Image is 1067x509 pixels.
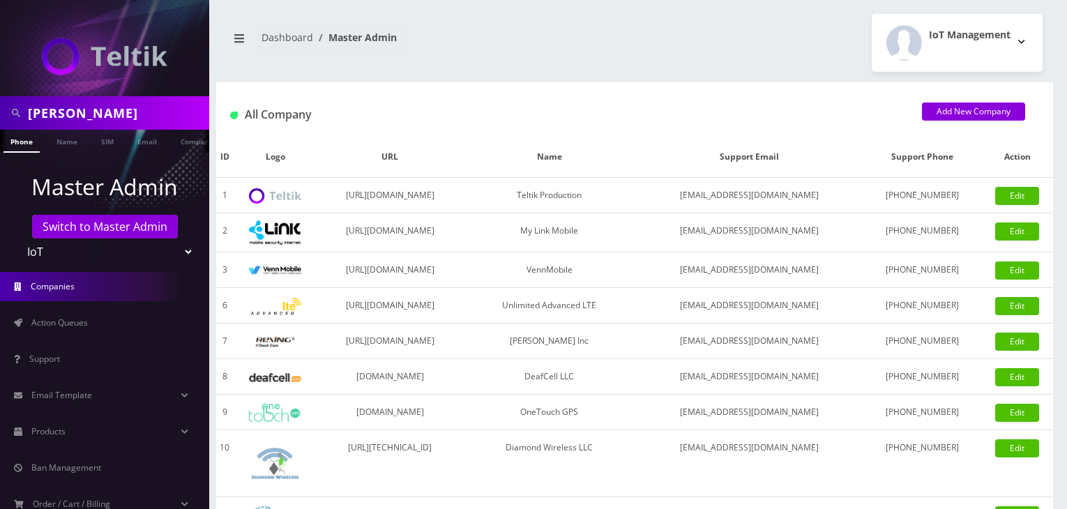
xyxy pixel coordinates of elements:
[318,178,462,213] td: [URL][DOMAIN_NAME]
[462,213,637,252] td: My Link Mobile
[995,368,1039,386] a: Edit
[929,29,1011,41] h2: IoT Management
[32,215,178,238] a: Switch to Master Admin
[50,130,84,151] a: Name
[31,462,101,473] span: Ban Management
[637,288,863,324] td: [EMAIL_ADDRESS][DOMAIN_NAME]
[462,288,637,324] td: Unlimited Advanced LTE
[233,137,318,178] th: Logo
[262,31,313,44] a: Dashboard
[42,38,167,75] img: IoT
[462,178,637,213] td: Teltik Production
[230,108,901,121] h1: All Company
[216,137,233,178] th: ID
[31,389,92,401] span: Email Template
[863,430,982,497] td: [PHONE_NUMBER]
[863,252,982,288] td: [PHONE_NUMBER]
[637,359,863,395] td: [EMAIL_ADDRESS][DOMAIN_NAME]
[318,359,462,395] td: [DOMAIN_NAME]
[995,439,1039,457] a: Edit
[318,395,462,430] td: [DOMAIN_NAME]
[462,137,637,178] th: Name
[216,178,233,213] td: 1
[872,14,1043,72] button: IoT Management
[28,100,206,126] input: Search in Company
[863,395,982,430] td: [PHONE_NUMBER]
[995,333,1039,351] a: Edit
[249,373,301,382] img: DeafCell LLC
[29,353,60,365] span: Support
[249,188,301,204] img: Teltik Production
[216,430,233,497] td: 10
[3,130,40,153] a: Phone
[313,30,397,45] li: Master Admin
[995,404,1039,422] a: Edit
[462,324,637,359] td: [PERSON_NAME] Inc
[216,252,233,288] td: 3
[31,425,66,437] span: Products
[863,178,982,213] td: [PHONE_NUMBER]
[863,137,982,178] th: Support Phone
[637,324,863,359] td: [EMAIL_ADDRESS][DOMAIN_NAME]
[249,437,301,489] img: Diamond Wireless LLC
[922,102,1025,121] a: Add New Company
[637,213,863,252] td: [EMAIL_ADDRESS][DOMAIN_NAME]
[318,213,462,252] td: [URL][DOMAIN_NAME]
[94,130,121,151] a: SIM
[637,252,863,288] td: [EMAIL_ADDRESS][DOMAIN_NAME]
[462,395,637,430] td: OneTouch GPS
[130,130,164,151] a: Email
[216,359,233,395] td: 8
[318,137,462,178] th: URL
[249,220,301,245] img: My Link Mobile
[462,252,637,288] td: VennMobile
[637,395,863,430] td: [EMAIL_ADDRESS][DOMAIN_NAME]
[31,317,88,328] span: Action Queues
[995,187,1039,205] a: Edit
[637,137,863,178] th: Support Email
[249,266,301,275] img: VennMobile
[637,178,863,213] td: [EMAIL_ADDRESS][DOMAIN_NAME]
[995,261,1039,280] a: Edit
[863,359,982,395] td: [PHONE_NUMBER]
[318,324,462,359] td: [URL][DOMAIN_NAME]
[995,222,1039,241] a: Edit
[637,430,863,497] td: [EMAIL_ADDRESS][DOMAIN_NAME]
[216,288,233,324] td: 6
[863,324,982,359] td: [PHONE_NUMBER]
[249,298,301,315] img: Unlimited Advanced LTE
[249,335,301,349] img: Rexing Inc
[462,359,637,395] td: DeafCell LLC
[995,297,1039,315] a: Edit
[462,430,637,497] td: Diamond Wireless LLC
[863,213,982,252] td: [PHONE_NUMBER]
[216,395,233,430] td: 9
[863,288,982,324] td: [PHONE_NUMBER]
[318,430,462,497] td: [URL][TECHNICAL_ID]
[31,280,75,292] span: Companies
[227,23,624,63] nav: breadcrumb
[174,130,220,151] a: Company
[318,288,462,324] td: [URL][DOMAIN_NAME]
[230,112,238,119] img: All Company
[216,324,233,359] td: 7
[318,252,462,288] td: [URL][DOMAIN_NAME]
[981,137,1053,178] th: Action
[249,404,301,422] img: OneTouch GPS
[216,213,233,252] td: 2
